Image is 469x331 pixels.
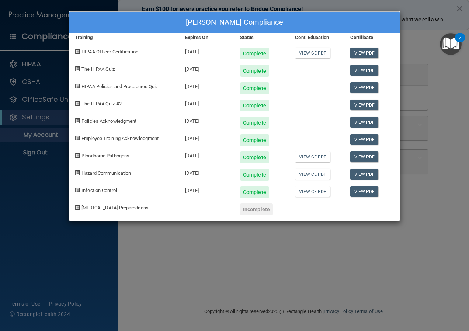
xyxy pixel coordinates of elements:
[81,84,158,89] span: HIPAA Policies and Procedures Quiz
[81,101,122,107] span: The HIPAA Quiz #2
[240,151,269,163] div: Complete
[240,134,269,146] div: Complete
[180,111,234,129] div: [DATE]
[81,49,138,55] span: HIPAA Officer Certification
[180,163,234,181] div: [DATE]
[81,66,115,72] span: The HIPAA Quiz
[240,186,269,198] div: Complete
[350,48,379,58] a: View PDF
[69,33,180,42] div: Training
[240,82,269,94] div: Complete
[350,151,379,162] a: View PDF
[240,48,269,59] div: Complete
[350,100,379,110] a: View PDF
[69,12,400,33] div: [PERSON_NAME] Compliance
[459,38,461,47] div: 2
[180,146,234,163] div: [DATE]
[350,65,379,76] a: View PDF
[81,205,149,210] span: [MEDICAL_DATA] Preparedness
[180,33,234,42] div: Expires On
[81,136,159,141] span: Employee Training Acknowledgment
[295,151,330,162] a: View CE PDF
[81,188,117,193] span: Infection Control
[180,181,234,198] div: [DATE]
[350,117,379,128] a: View PDF
[345,33,400,42] div: Certificate
[350,134,379,145] a: View PDF
[289,33,344,42] div: Cont. Education
[81,153,129,158] span: Bloodborne Pathogens
[240,100,269,111] div: Complete
[234,33,289,42] div: Status
[240,203,273,215] div: Incomplete
[440,33,462,55] button: Open Resource Center, 2 new notifications
[180,77,234,94] div: [DATE]
[180,59,234,77] div: [DATE]
[240,65,269,77] div: Complete
[180,129,234,146] div: [DATE]
[350,186,379,197] a: View PDF
[180,42,234,59] div: [DATE]
[295,186,330,197] a: View CE PDF
[350,169,379,180] a: View PDF
[295,169,330,180] a: View CE PDF
[240,117,269,129] div: Complete
[81,118,136,124] span: Policies Acknowledgment
[81,170,131,176] span: Hazard Communication
[180,94,234,111] div: [DATE]
[350,82,379,93] a: View PDF
[295,48,330,58] a: View CE PDF
[240,169,269,181] div: Complete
